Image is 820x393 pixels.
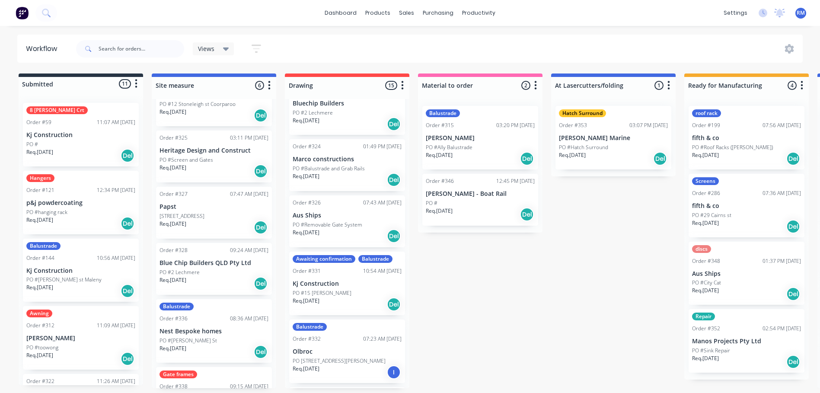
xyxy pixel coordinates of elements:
[692,279,721,287] p: PO #City Cat
[99,40,184,58] input: Search for orders...
[559,134,668,142] p: [PERSON_NAME] Marine
[26,242,61,250] div: Balustrade
[293,117,319,125] p: Req. [DATE]
[689,309,804,373] div: RepairOrder #35202:54 PM [DATE]Manos Projects Pty LtdPO #Sink RepairReq.[DATE]Del
[692,202,801,210] p: fifth & co
[692,219,719,227] p: Req. [DATE]
[26,141,38,148] p: PO #
[160,100,236,108] p: PO #12 Stoneleigh st Coorparoo
[26,351,53,359] p: Req. [DATE]
[786,355,800,369] div: Del
[160,315,188,323] div: Order #336
[160,108,186,116] p: Req. [DATE]
[458,6,500,19] div: productivity
[358,255,392,263] div: Balustrade
[692,325,720,332] div: Order #352
[160,268,200,276] p: PO #2 Lechmere
[156,243,272,295] div: Order #32809:24 AM [DATE]Blue Chip Builders QLD Pty LtdPO #2 LechmereReq.[DATE]Del
[426,109,460,117] div: Balustrade
[293,267,321,275] div: Order #331
[26,199,135,207] p: p&j powdercoating
[23,103,139,166] div: 8 [PERSON_NAME] CrtOrder #5911:07 AM [DATE]Kj ConstructionPO #Req.[DATE]Del
[293,357,386,365] p: PO [STREET_ADDRESS][PERSON_NAME]
[692,347,730,355] p: PO #Sink Repair
[26,106,88,114] div: 8 [PERSON_NAME] Crt
[692,177,719,185] div: Screens
[387,297,401,311] div: Del
[786,287,800,301] div: Del
[692,121,720,129] div: Order #199
[160,328,268,335] p: Nest Bespoke homes
[763,325,801,332] div: 02:54 PM [DATE]
[692,245,711,253] div: discs
[160,371,197,378] div: Gate frames
[293,199,321,207] div: Order #326
[121,284,134,298] div: Del
[160,147,268,154] p: Heritage Design and Construct
[363,143,402,150] div: 01:49 PM [DATE]
[692,287,719,294] p: Req. [DATE]
[26,322,54,329] div: Order #312
[293,173,319,180] p: Req. [DATE]
[26,208,67,216] p: PO #hanging rack
[422,174,538,226] div: Order #34612:45 PM [DATE][PERSON_NAME] - Boat RailPO #Req.[DATE]Del
[763,257,801,265] div: 01:37 PM [DATE]
[97,322,135,329] div: 11:09 AM [DATE]
[97,118,135,126] div: 11:07 AM [DATE]
[520,152,534,166] div: Del
[426,199,437,207] p: PO #
[692,189,720,197] div: Order #286
[23,306,139,370] div: AwningOrder #31211:09 AM [DATE][PERSON_NAME]PO #toowongReq.[DATE]Del
[426,190,535,198] p: [PERSON_NAME] - Boat Rail
[496,177,535,185] div: 12:45 PM [DATE]
[387,173,401,187] div: Del
[230,190,268,198] div: 07:47 AM [DATE]
[763,189,801,197] div: 07:36 AM [DATE]
[520,208,534,221] div: Del
[361,6,395,19] div: products
[254,277,268,291] div: Del
[418,6,458,19] div: purchasing
[160,383,188,390] div: Order #338
[293,335,321,343] div: Order #332
[320,6,361,19] a: dashboard
[692,257,720,265] div: Order #348
[496,121,535,129] div: 03:20 PM [DATE]
[121,217,134,230] div: Del
[97,377,135,385] div: 11:26 AM [DATE]
[230,134,268,142] div: 03:11 PM [DATE]
[293,297,319,305] p: Req. [DATE]
[156,299,272,363] div: BalustradeOrder #33608:36 AM [DATE]Nest Bespoke homesPO #[PERSON_NAME] StReq.[DATE]Del
[293,165,365,173] p: PO #Balustrade and Grab Rails
[363,335,402,343] div: 07:23 AM [DATE]
[293,100,402,107] p: Bluechip Builders
[387,365,401,379] div: I
[293,212,402,219] p: Aus Ships
[97,186,135,194] div: 12:34 PM [DATE]
[16,6,29,19] img: Factory
[26,186,54,194] div: Order #121
[289,195,405,247] div: Order #32607:43 AM [DATE]Aus ShipsPO #Removable Gate SystemReq.[DATE]Del
[289,320,405,383] div: BalustradeOrder #33207:23 AM [DATE]OlbrocPO [STREET_ADDRESS][PERSON_NAME]Req.[DATE]I
[763,121,801,129] div: 07:56 AM [DATE]
[160,303,194,310] div: Balustrade
[692,151,719,159] p: Req. [DATE]
[559,151,586,159] p: Req. [DATE]
[692,355,719,362] p: Req. [DATE]
[160,156,213,164] p: PO #Screen and Gates
[387,117,401,131] div: Del
[689,242,804,305] div: discsOrder #34801:37 PM [DATE]Aus ShipsPO #City CatReq.[DATE]Del
[23,171,139,234] div: HangersOrder #12112:34 PM [DATE]p&j powdercoatingPO #hanging rackReq.[DATE]Del
[797,9,805,17] span: RM
[160,337,217,345] p: PO #[PERSON_NAME] St
[426,151,453,159] p: Req. [DATE]
[293,229,319,236] p: Req. [DATE]
[289,139,405,191] div: Order #32401:49 PM [DATE]Marco constructionsPO #Balustrade and Grab RailsReq.[DATE]Del
[653,152,667,166] div: Del
[692,270,801,278] p: Aus Ships
[426,134,535,142] p: [PERSON_NAME]
[692,109,721,117] div: roof rack
[559,109,606,117] div: Hatch Surround
[26,377,54,385] div: Order #322
[786,152,800,166] div: Del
